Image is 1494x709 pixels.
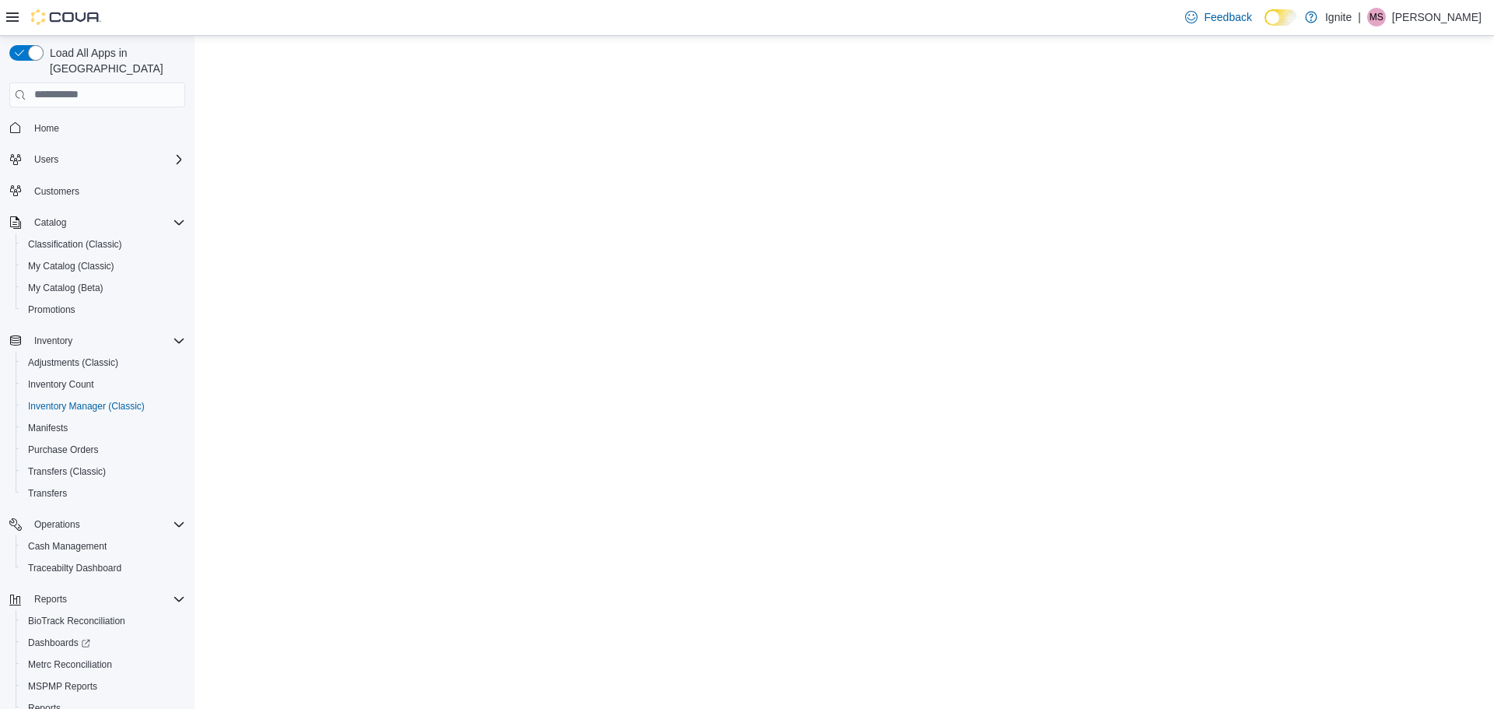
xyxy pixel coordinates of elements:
[16,417,191,439] button: Manifests
[16,233,191,255] button: Classification (Classic)
[22,257,185,276] span: My Catalog (Classic)
[22,257,121,276] a: My Catalog (Classic)
[16,277,191,299] button: My Catalog (Beta)
[22,300,185,319] span: Promotions
[22,559,128,577] a: Traceabilty Dashboard
[28,238,122,251] span: Classification (Classic)
[22,397,185,416] span: Inventory Manager (Classic)
[28,422,68,434] span: Manifests
[28,282,103,294] span: My Catalog (Beta)
[28,182,86,201] a: Customers
[22,397,151,416] a: Inventory Manager (Classic)
[16,395,191,417] button: Inventory Manager (Classic)
[1204,9,1251,25] span: Feedback
[22,484,73,503] a: Transfers
[16,461,191,483] button: Transfers (Classic)
[28,213,72,232] button: Catalog
[22,279,185,297] span: My Catalog (Beta)
[22,677,103,696] a: MSPMP Reports
[28,356,118,369] span: Adjustments (Classic)
[1392,8,1482,26] p: [PERSON_NAME]
[16,255,191,277] button: My Catalog (Classic)
[22,440,185,459] span: Purchase Orders
[28,260,114,272] span: My Catalog (Classic)
[16,676,191,697] button: MSPMP Reports
[1179,2,1257,33] a: Feedback
[22,300,82,319] a: Promotions
[16,374,191,395] button: Inventory Count
[28,150,65,169] button: Users
[28,118,185,138] span: Home
[3,212,191,233] button: Catalog
[3,514,191,535] button: Operations
[28,562,121,574] span: Traceabilty Dashboard
[22,419,74,437] a: Manifests
[28,332,79,350] button: Inventory
[22,655,118,674] a: Metrc Reconciliation
[34,185,79,198] span: Customers
[22,419,185,437] span: Manifests
[34,153,58,166] span: Users
[44,45,185,76] span: Load All Apps in [GEOGRAPHIC_DATA]
[22,279,110,297] a: My Catalog (Beta)
[28,590,185,609] span: Reports
[28,213,185,232] span: Catalog
[34,122,59,135] span: Home
[34,518,80,531] span: Operations
[22,537,113,556] a: Cash Management
[28,444,99,456] span: Purchase Orders
[22,462,112,481] a: Transfers (Classic)
[31,9,101,25] img: Cova
[34,593,67,605] span: Reports
[3,149,191,170] button: Users
[22,655,185,674] span: Metrc Reconciliation
[16,299,191,321] button: Promotions
[22,353,185,372] span: Adjustments (Classic)
[22,634,96,652] a: Dashboards
[16,632,191,654] a: Dashboards
[28,119,65,138] a: Home
[28,680,97,693] span: MSPMP Reports
[28,615,125,627] span: BioTrack Reconciliation
[28,637,90,649] span: Dashboards
[16,439,191,461] button: Purchase Orders
[28,465,106,478] span: Transfers (Classic)
[3,588,191,610] button: Reports
[22,440,105,459] a: Purchase Orders
[1367,8,1386,26] div: Maddison Smith
[22,235,128,254] a: Classification (Classic)
[22,677,185,696] span: MSPMP Reports
[22,484,185,503] span: Transfers
[1264,9,1297,26] input: Dark Mode
[16,535,191,557] button: Cash Management
[22,462,185,481] span: Transfers (Classic)
[1325,8,1352,26] p: Ignite
[16,352,191,374] button: Adjustments (Classic)
[22,353,124,372] a: Adjustments (Classic)
[34,335,72,347] span: Inventory
[3,180,191,202] button: Customers
[16,557,191,579] button: Traceabilty Dashboard
[28,540,107,553] span: Cash Management
[22,375,185,394] span: Inventory Count
[16,654,191,676] button: Metrc Reconciliation
[28,304,75,316] span: Promotions
[28,487,67,500] span: Transfers
[22,612,185,630] span: BioTrack Reconciliation
[28,658,112,671] span: Metrc Reconciliation
[16,483,191,504] button: Transfers
[22,375,100,394] a: Inventory Count
[22,612,132,630] a: BioTrack Reconciliation
[3,117,191,139] button: Home
[28,590,73,609] button: Reports
[22,559,185,577] span: Traceabilty Dashboard
[28,400,145,412] span: Inventory Manager (Classic)
[1358,8,1361,26] p: |
[28,181,185,201] span: Customers
[28,378,94,391] span: Inventory Count
[22,235,185,254] span: Classification (Classic)
[22,537,185,556] span: Cash Management
[28,515,185,534] span: Operations
[28,150,185,169] span: Users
